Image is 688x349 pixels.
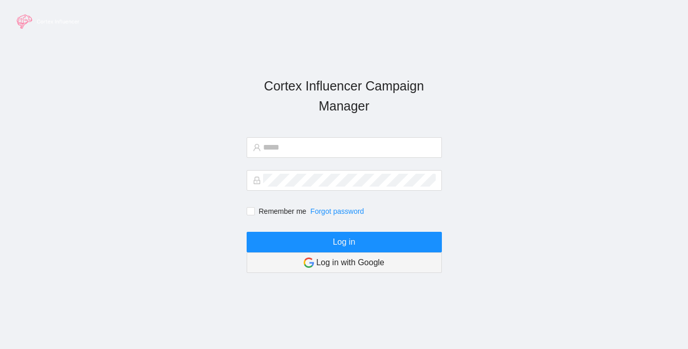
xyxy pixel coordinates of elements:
[247,232,442,252] button: Log in
[253,143,261,152] span: user
[247,76,442,117] p: Cortex Influencer Campaign Manager
[253,176,261,185] span: lock
[333,235,356,248] span: Log in
[310,207,364,215] a: Forgot password
[10,10,87,33] img: cortex_influencer_logo.eb7f05af6ea253643d75.png
[247,252,442,273] button: Log in with Google
[255,206,311,217] span: Remember me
